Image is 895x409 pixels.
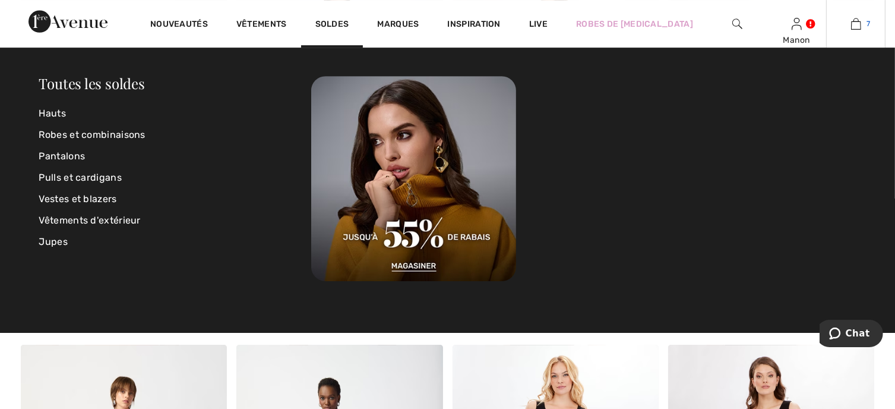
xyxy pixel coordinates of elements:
[827,17,885,31] a: 7
[39,167,312,188] a: Pulls et cardigans
[39,188,312,210] a: Vestes et blazers
[39,74,145,93] a: Toutes les soldes
[150,19,208,32] a: Nouveautés
[311,76,516,281] img: 250825113031_917c78d4faa68.jpg
[529,18,548,30] a: Live
[236,19,287,32] a: Vêtements
[315,19,349,32] a: Soldes
[867,18,871,29] span: 7
[39,231,312,253] a: Jupes
[767,34,826,46] div: Manon
[39,124,312,146] a: Robes et combinaisons
[39,210,312,231] a: Vêtements d'extérieur
[576,18,693,30] a: Robes de [MEDICAL_DATA]
[39,103,312,124] a: Hauts
[792,18,802,29] a: Se connecter
[851,17,861,31] img: Mon panier
[29,10,107,33] img: 1ère Avenue
[377,19,419,32] a: Marques
[820,320,883,350] iframe: Ouvre un widget dans lequel vous pouvez chatter avec l’un de nos agents
[732,17,742,31] img: recherche
[792,17,802,31] img: Mes infos
[448,19,501,32] span: Inspiration
[39,146,312,167] a: Pantalons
